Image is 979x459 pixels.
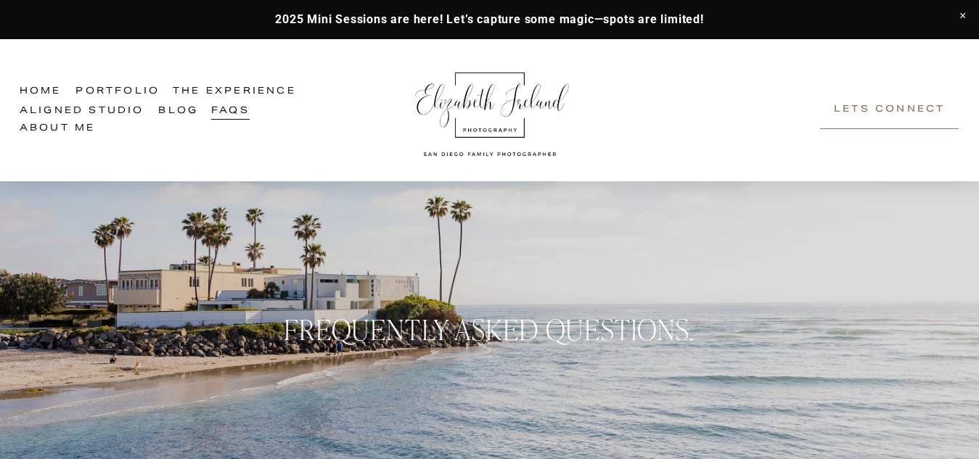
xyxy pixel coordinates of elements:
[173,83,296,102] a: folder dropdown
[20,120,96,138] a: About Me
[20,83,62,102] a: Home
[158,102,198,120] a: Blog
[407,59,574,162] img: Elizabeth Ireland Photography San Diego Family Photographer
[173,83,296,100] span: The Experience
[75,83,160,102] a: Portfolio
[20,102,144,120] a: Aligned Studio
[211,102,250,120] a: FAQs
[138,311,841,345] h2: Frequently asked questions.
[820,91,959,129] a: Lets Connect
